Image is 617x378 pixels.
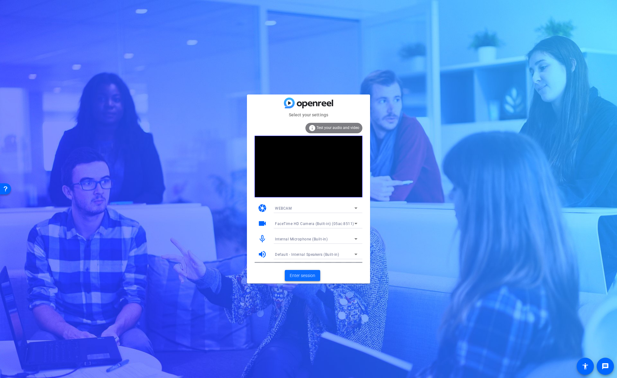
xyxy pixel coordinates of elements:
[582,363,589,370] mat-icon: accessibility
[308,124,316,132] mat-icon: info
[275,237,328,241] span: Internal Microphone (Built-in)
[602,363,609,370] mat-icon: message
[258,219,267,228] mat-icon: videocam
[258,250,267,259] mat-icon: volume_up
[247,111,370,118] mat-card-subtitle: Select your settings
[275,252,339,257] span: Default - Internal Speakers (Built-in)
[258,203,267,213] mat-icon: camera
[284,98,333,108] img: blue-gradient.svg
[275,222,354,226] span: FaceTime HD Camera (Built-in) (05ac:8511)
[258,234,267,243] mat-icon: mic_none
[275,206,292,211] span: WEBCAM
[285,270,320,281] button: Enter session
[317,126,359,130] span: Test your audio and video
[290,272,315,279] span: Enter session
